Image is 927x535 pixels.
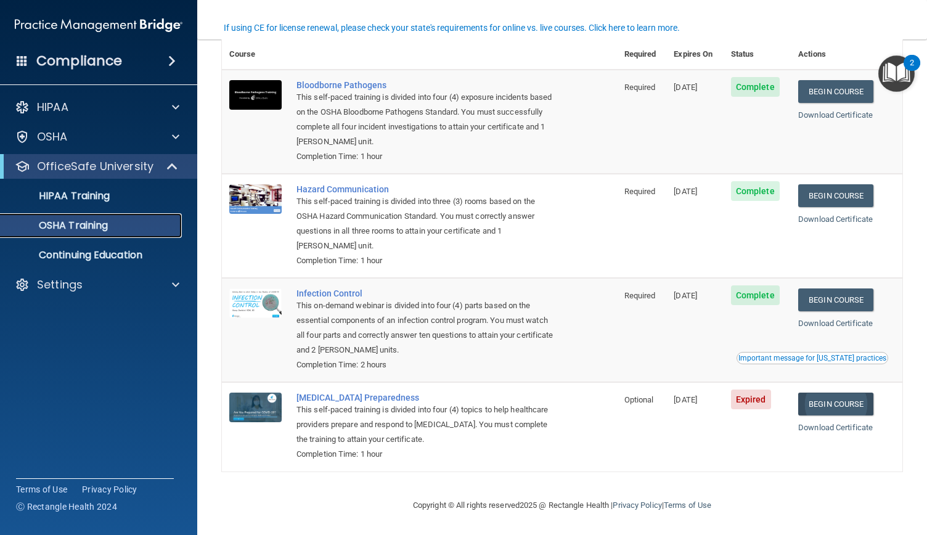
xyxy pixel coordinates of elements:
div: This self-paced training is divided into four (4) exposure incidents based on the OSHA Bloodborne... [296,90,555,149]
div: This self-paced training is divided into three (3) rooms based on the OSHA Hazard Communication S... [296,194,555,253]
a: Begin Course [798,80,873,103]
div: Important message for [US_STATE] practices [738,354,886,362]
a: Hazard Communication [296,184,555,194]
th: Course [222,39,289,70]
p: OSHA [37,129,68,144]
div: This self-paced training is divided into four (4) topics to help healthcare providers prepare and... [296,402,555,447]
span: Required [624,291,656,300]
a: Download Certificate [798,110,873,120]
a: Privacy Policy [613,500,661,510]
a: Infection Control [296,288,555,298]
span: Complete [731,285,780,305]
iframe: Drift Widget Chat Controller [714,447,912,497]
span: Complete [731,181,780,201]
div: Completion Time: 1 hour [296,253,555,268]
a: Download Certificate [798,319,873,328]
div: Completion Time: 1 hour [296,149,555,164]
p: HIPAA Training [8,190,110,202]
div: 2 [910,63,914,79]
span: Ⓒ Rectangle Health 2024 [16,500,117,513]
div: Completion Time: 1 hour [296,447,555,462]
button: Open Resource Center, 2 new notifications [878,55,915,92]
span: Required [624,187,656,196]
span: Complete [731,77,780,97]
button: If using CE for license renewal, please check your state's requirements for online vs. live cours... [222,22,682,34]
a: Begin Course [798,184,873,207]
a: Bloodborne Pathogens [296,80,555,90]
button: Read this if you are a dental practitioner in the state of CA [737,352,888,364]
a: HIPAA [15,100,179,115]
th: Status [724,39,791,70]
a: Privacy Policy [82,483,137,496]
span: [DATE] [674,291,697,300]
p: Settings [37,277,83,292]
a: Begin Course [798,393,873,415]
a: Download Certificate [798,214,873,224]
span: Expired [731,390,771,409]
div: This on-demand webinar is divided into four (4) parts based on the essential components of an inf... [296,298,555,357]
h4: Compliance [36,52,122,70]
a: Begin Course [798,288,873,311]
a: Settings [15,277,179,292]
p: HIPAA [37,100,68,115]
a: Terms of Use [16,483,67,496]
span: [DATE] [674,187,697,196]
p: OSHA Training [8,219,108,232]
div: Copyright © All rights reserved 2025 @ Rectangle Health | | [337,486,787,525]
span: Optional [624,395,654,404]
p: OfficeSafe University [37,159,153,174]
span: [DATE] [674,395,697,404]
span: Required [624,83,656,92]
span: [DATE] [674,83,697,92]
th: Required [617,39,667,70]
a: OSHA [15,129,179,144]
div: If using CE for license renewal, please check your state's requirements for online vs. live cours... [224,23,680,32]
p: Continuing Education [8,249,176,261]
th: Expires On [666,39,724,70]
a: [MEDICAL_DATA] Preparedness [296,393,555,402]
img: PMB logo [15,13,182,38]
a: Download Certificate [798,423,873,432]
a: Terms of Use [664,500,711,510]
th: Actions [791,39,902,70]
a: OfficeSafe University [15,159,179,174]
div: Completion Time: 2 hours [296,357,555,372]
